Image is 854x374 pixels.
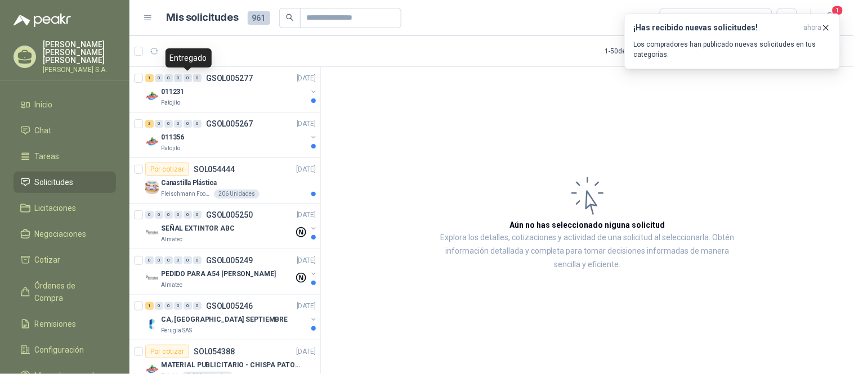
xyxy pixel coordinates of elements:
[297,301,316,312] p: [DATE]
[43,40,116,64] p: [PERSON_NAME] [PERSON_NAME] [PERSON_NAME]
[206,74,253,82] p: GSOL005277
[161,132,184,143] p: 011356
[35,280,105,304] span: Órdenes de Compra
[624,13,840,69] button: ¡Has recibido nuevas solicitudes!ahora Los compradores han publicado nuevas solicitudes en tus ca...
[145,226,159,240] img: Company Logo
[194,348,235,355] p: SOL054388
[634,39,831,60] p: Los compradores han publicado nuevas solicitudes en tus categorías.
[145,317,159,331] img: Company Logo
[193,302,202,310] div: 0
[35,124,52,137] span: Chat
[161,223,235,234] p: SEÑAL EXTINTOR ABC
[297,346,316,357] p: [DATE]
[297,164,316,175] p: [DATE]
[174,211,182,219] div: 0
[174,256,182,264] div: 0
[206,120,253,128] p: GSOL005267
[297,119,316,129] p: [DATE]
[35,254,61,266] span: Cotizar
[35,228,87,240] span: Negociaciones
[145,89,159,103] img: Company Logo
[14,172,116,193] a: Solicitudes
[145,74,154,82] div: 1
[161,235,182,244] p: Almatec
[634,23,799,33] h3: ¡Has recibido nuevas solicitudes!
[193,211,202,219] div: 0
[804,23,822,33] span: ahora
[206,302,253,310] p: GSOL005246
[155,211,163,219] div: 0
[206,211,253,219] p: GSOL005250
[14,197,116,219] a: Licitaciones
[14,223,116,245] a: Negociaciones
[433,231,741,272] p: Explora los detalles, cotizaciones y actividad de una solicitud al seleccionarla. Obtén informaci...
[145,117,318,153] a: 3 0 0 0 0 0 GSOL005267[DATE] Company Logo011356Patojito
[145,208,318,244] a: 0 0 0 0 0 0 GSOL005250[DATE] Company LogoSEÑAL EXTINTOR ABCAlmatec
[14,146,116,167] a: Tareas
[14,275,116,309] a: Órdenes de Compra
[145,71,318,107] a: 1 0 0 0 0 0 GSOL005277[DATE] Company Logo011231Patojito
[194,165,235,173] p: SOL054444
[145,302,154,310] div: 1
[161,314,288,325] p: CA, [GEOGRAPHIC_DATA] SEPTIEMBRE
[145,181,159,194] img: Company Logo
[184,211,192,219] div: 0
[155,74,163,82] div: 0
[145,256,154,264] div: 0
[155,302,163,310] div: 0
[297,73,316,84] p: [DATE]
[164,256,173,264] div: 0
[248,11,270,25] span: 961
[145,299,318,335] a: 1 0 0 0 0 0 GSOL005246[DATE] Company LogoCA, [GEOGRAPHIC_DATA] SEPTIEMBREPerugia SAS
[184,120,192,128] div: 0
[35,176,74,188] span: Solicitudes
[605,42,674,60] div: 1 - 50 de 855
[161,269,276,280] p: PEDIDO PARA A54 [PERSON_NAME]
[145,211,154,219] div: 0
[14,94,116,115] a: Inicio
[14,120,116,141] a: Chat
[161,178,217,188] p: Canastilla Plástica
[145,163,189,176] div: Por cotizar
[214,190,260,199] div: 206 Unidades
[184,74,192,82] div: 0
[35,150,60,163] span: Tareas
[161,87,184,97] p: 011231
[145,272,159,285] img: Company Logo
[161,190,212,199] p: Fleischmann Foods S.A.
[667,12,691,24] div: Todas
[43,66,116,73] p: [PERSON_NAME] S.A.
[129,158,320,204] a: Por cotizarSOL054444[DATE] Company LogoCanastilla PlásticaFleischmann Foods S.A.206 Unidades
[14,249,116,271] a: Cotizar
[297,210,316,220] p: [DATE]
[145,254,318,290] a: 0 0 0 0 0 0 GSOL005249[DATE] Company LogoPEDIDO PARA A54 [PERSON_NAME]Almatec
[161,98,180,107] p: Patojito
[35,202,77,214] span: Licitaciones
[161,360,301,371] p: MATERIAL PUBLICITARIO - CHISPA PATOJITO VER ADJUNTO
[184,256,192,264] div: 0
[174,74,182,82] div: 0
[145,120,154,128] div: 3
[166,48,212,67] div: Entregado
[193,256,202,264] div: 0
[164,302,173,310] div: 0
[184,302,192,310] div: 0
[161,281,182,290] p: Almatec
[155,120,163,128] div: 0
[14,313,116,335] a: Remisiones
[206,256,253,264] p: GSOL005249
[831,5,844,16] span: 1
[14,339,116,361] a: Configuración
[155,256,163,264] div: 0
[167,10,239,26] h1: Mis solicitudes
[174,120,182,128] div: 0
[164,74,173,82] div: 0
[35,98,53,111] span: Inicio
[14,13,71,27] img: Logo peakr
[145,345,189,358] div: Por cotizar
[35,318,77,330] span: Remisiones
[161,144,180,153] p: Patojito
[820,8,840,28] button: 1
[161,326,192,335] p: Perugia SAS
[297,255,316,266] p: [DATE]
